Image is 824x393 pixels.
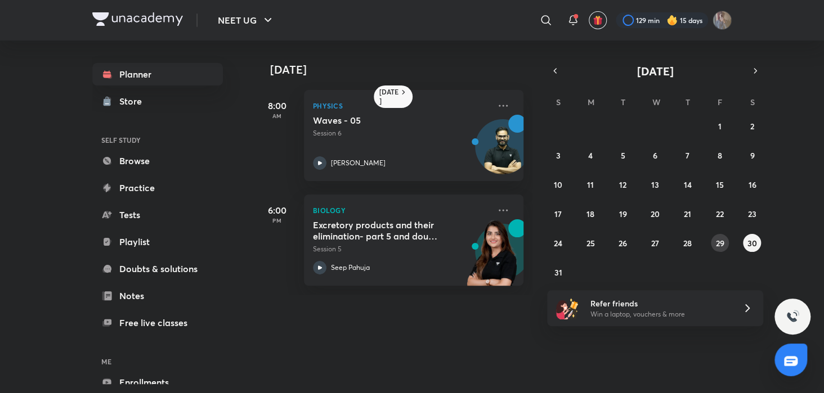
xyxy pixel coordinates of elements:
[581,234,599,252] button: August 25, 2025
[786,310,799,323] img: ttu
[586,238,595,249] abbr: August 25, 2025
[549,146,567,164] button: August 3, 2025
[593,15,603,25] img: avatar
[614,234,632,252] button: August 26, 2025
[554,179,562,190] abbr: August 10, 2025
[270,63,535,76] h4: [DATE]
[589,11,607,29] button: avatar
[556,97,561,107] abbr: Sunday
[313,99,490,112] p: Physics
[718,97,722,107] abbr: Friday
[743,205,761,223] button: August 23, 2025
[666,15,678,26] img: streak
[619,179,626,190] abbr: August 12, 2025
[711,117,729,135] button: August 1, 2025
[92,12,183,29] a: Company Logo
[587,179,594,190] abbr: August 11, 2025
[646,175,664,193] button: August 13, 2025
[684,209,691,219] abbr: August 21, 2025
[748,209,756,219] abbr: August 23, 2025
[614,146,632,164] button: August 5, 2025
[683,238,692,249] abbr: August 28, 2025
[748,179,756,190] abbr: August 16, 2025
[462,219,523,297] img: unacademy
[711,205,729,223] button: August 22, 2025
[646,205,664,223] button: August 20, 2025
[92,284,223,307] a: Notes
[554,267,562,278] abbr: August 31, 2025
[678,205,696,223] button: August 21, 2025
[92,204,223,226] a: Tests
[254,204,299,217] h5: 6:00
[563,63,747,79] button: [DATE]
[92,231,223,253] a: Playlist
[678,234,696,252] button: August 28, 2025
[653,150,657,161] abbr: August 6, 2025
[92,12,183,26] img: Company Logo
[614,175,632,193] button: August 12, 2025
[715,238,724,249] abbr: August 29, 2025
[92,130,223,150] h6: SELF STUDY
[313,115,453,126] h5: Waves - 05
[621,97,625,107] abbr: Tuesday
[588,97,594,107] abbr: Monday
[92,352,223,371] h6: ME
[716,179,724,190] abbr: August 15, 2025
[254,112,299,119] p: AM
[614,205,632,223] button: August 19, 2025
[554,238,562,249] abbr: August 24, 2025
[549,205,567,223] button: August 17, 2025
[743,117,761,135] button: August 2, 2025
[646,234,664,252] button: August 27, 2025
[92,90,223,112] a: Store
[581,205,599,223] button: August 18, 2025
[651,238,659,249] abbr: August 27, 2025
[313,244,490,254] p: Session 5
[619,238,627,249] abbr: August 26, 2025
[651,209,660,219] abbr: August 20, 2025
[119,94,149,108] div: Store
[92,311,223,334] a: Free live classes
[711,146,729,164] button: August 8, 2025
[254,99,299,112] h5: 8:00
[586,209,594,219] abbr: August 18, 2025
[750,97,754,107] abbr: Saturday
[549,175,567,193] button: August 10, 2025
[743,234,761,252] button: August 30, 2025
[379,88,399,106] h6: [DATE]
[331,263,370,273] p: Seep Pahuja
[651,179,659,190] abbr: August 13, 2025
[588,150,593,161] abbr: August 4, 2025
[554,209,562,219] abbr: August 17, 2025
[556,150,561,161] abbr: August 3, 2025
[683,179,691,190] abbr: August 14, 2025
[621,150,625,161] abbr: August 5, 2025
[313,128,490,138] p: Session 6
[652,97,660,107] abbr: Wednesday
[92,177,223,199] a: Practice
[313,219,453,242] h5: Excretory products and their elimination- part 5 and doubt clearing session
[678,146,696,164] button: August 7, 2025
[711,175,729,193] button: August 15, 2025
[686,150,689,161] abbr: August 7, 2025
[713,11,732,30] img: shubhanshu yadav
[750,150,754,161] abbr: August 9, 2025
[476,125,530,179] img: Avatar
[313,204,490,217] p: Biology
[743,146,761,164] button: August 9, 2025
[747,238,757,249] abbr: August 30, 2025
[556,297,579,319] img: referral
[678,175,696,193] button: August 14, 2025
[716,209,724,219] abbr: August 22, 2025
[619,209,627,219] abbr: August 19, 2025
[743,175,761,193] button: August 16, 2025
[92,258,223,280] a: Doubts & solutions
[637,64,674,79] span: [DATE]
[549,234,567,252] button: August 24, 2025
[331,158,386,168] p: [PERSON_NAME]
[581,175,599,193] button: August 11, 2025
[718,121,722,132] abbr: August 1, 2025
[646,146,664,164] button: August 6, 2025
[590,309,729,319] p: Win a laptop, vouchers & more
[211,9,281,31] button: NEET UG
